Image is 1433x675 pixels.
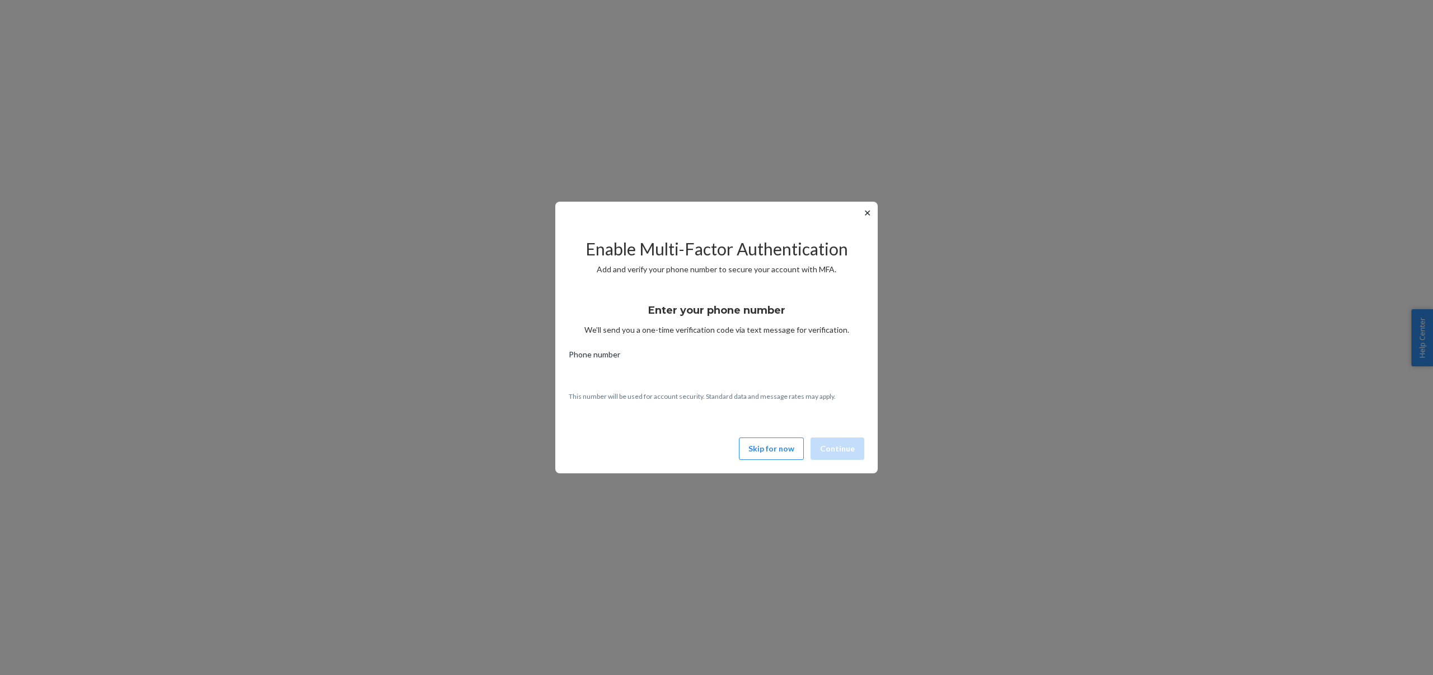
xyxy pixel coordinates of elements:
[569,264,864,275] p: Add and verify your phone number to secure your account with MFA.
[811,437,864,460] button: Continue
[861,206,873,220] button: ✕
[569,294,864,336] div: We’ll send you a one-time verification code via text message for verification.
[569,349,620,365] span: Phone number
[569,392,864,401] p: This number will be used for account security. Standard data and message rates may apply.
[739,437,804,460] button: Skip for now
[569,240,864,258] h2: Enable Multi-Factor Authentication
[648,303,785,318] h3: Enter your phone number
